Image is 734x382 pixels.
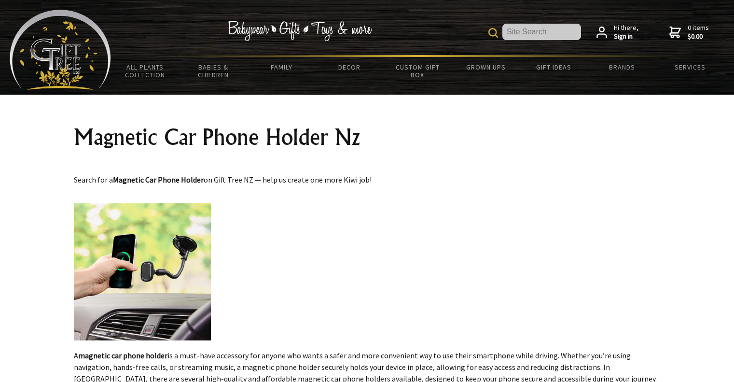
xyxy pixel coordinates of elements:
[316,57,384,77] a: Decor
[614,24,638,41] span: Hi there,
[113,175,204,184] strong: Magnetic Car Phone Holder
[688,23,709,41] span: 0 items
[669,24,709,41] a: 0 items$0.00
[78,351,167,360] strong: magnetic car phone holder
[688,32,709,41] strong: $0.00
[384,57,452,85] a: Custom Gift Box
[227,21,372,41] img: Babywear - Gifts - Toys & more
[502,24,581,40] input: Site Search
[656,57,724,77] a: Services
[10,10,111,90] img: Babyware - Gifts - Toys and more...
[488,28,498,38] img: product search
[247,57,315,77] a: Family
[588,57,656,77] a: Brands
[179,57,247,85] a: Babies & Children
[520,57,588,77] a: Gift Ideas
[74,162,661,185] p: Search for a on Gift Tree NZ — help us create one more Kiwi job!
[74,126,661,149] h1: Magnetic Car Phone Holder Nz
[452,57,520,77] a: Grown Ups
[614,32,638,41] strong: Sign in
[596,24,638,41] a: Hi there,Sign in
[111,57,179,85] a: All Plants Collection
